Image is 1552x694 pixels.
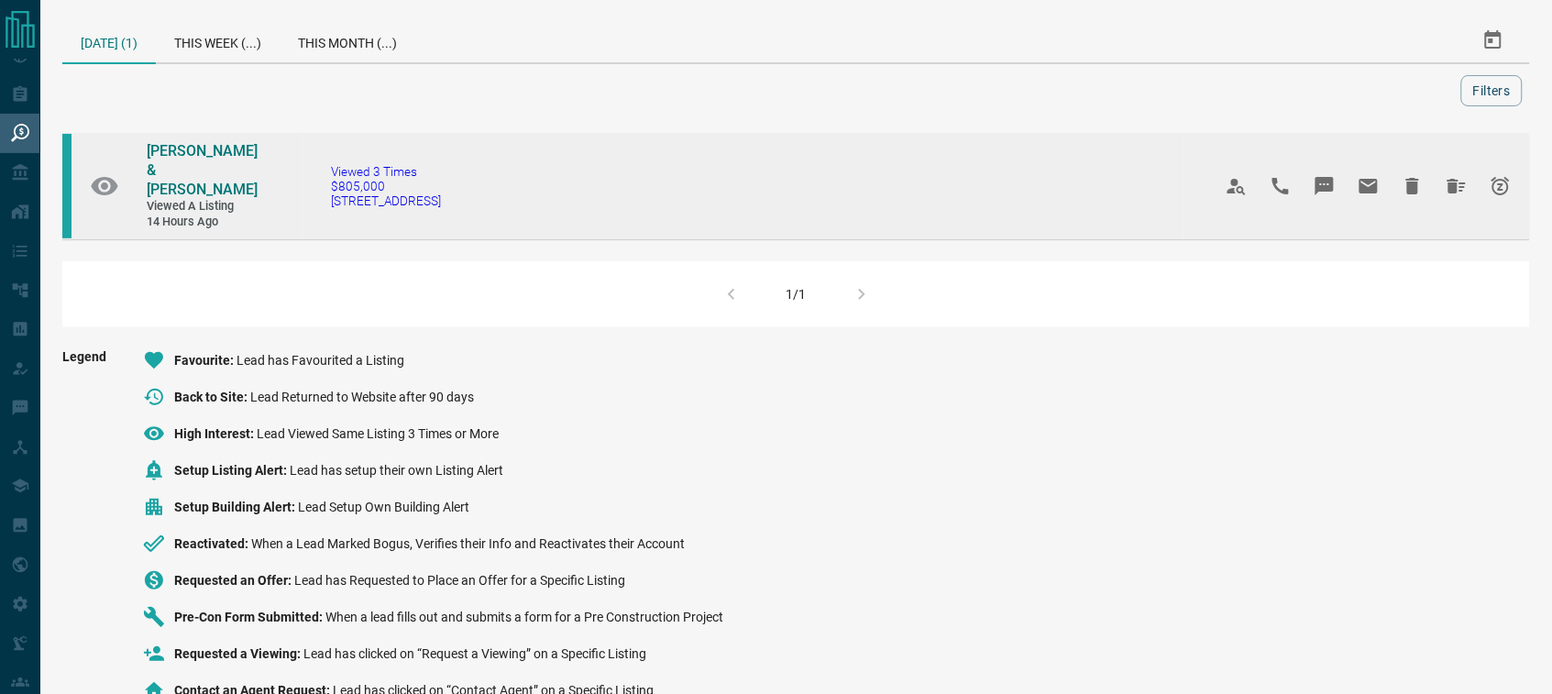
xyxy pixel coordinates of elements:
[156,18,280,62] div: This Week (...)
[174,610,325,624] span: Pre-Con Form Submitted
[257,426,499,441] span: Lead Viewed Same Listing 3 Times or More
[290,463,503,478] span: Lead has setup their own Listing Alert
[787,287,807,302] div: 1/1
[1461,75,1523,106] button: Filters
[174,536,251,551] span: Reactivated
[1391,164,1435,208] span: Hide
[147,199,257,215] span: Viewed a Listing
[1303,164,1347,208] span: Message
[147,142,257,199] a: [PERSON_NAME] & [PERSON_NAME]
[1479,164,1523,208] span: Snooze
[250,390,474,404] span: Lead Returned to Website after 90 days
[147,215,257,230] span: 14 hours ago
[298,500,469,514] span: Lead Setup Own Building Alert
[237,353,404,368] span: Lead has Favourited a Listing
[251,536,685,551] span: When a Lead Marked Bogus, Verifies their Info and Reactivates their Account
[280,18,415,62] div: This Month (...)
[1471,18,1515,62] button: Select Date Range
[174,390,250,404] span: Back to Site
[147,142,258,198] span: [PERSON_NAME] & [PERSON_NAME]
[1435,164,1479,208] span: Hide All from Anna & Lou Lenarduzzi
[331,193,441,208] span: [STREET_ADDRESS]
[62,134,72,238] div: condos.ca
[1347,164,1391,208] span: Email
[62,18,156,64] div: [DATE] (1)
[331,179,441,193] span: $805,000
[174,353,237,368] span: Favourite
[325,610,723,624] span: When a lead fills out and submits a form for a Pre Construction Project
[174,573,294,588] span: Requested an Offer
[303,646,646,661] span: Lead has clicked on “Request a Viewing” on a Specific Listing
[1259,164,1303,208] span: Call
[331,164,441,208] a: Viewed 3 Times$805,000[STREET_ADDRESS]
[174,426,257,441] span: High Interest
[174,463,290,478] span: Setup Listing Alert
[174,500,298,514] span: Setup Building Alert
[331,164,441,179] span: Viewed 3 Times
[294,573,625,588] span: Lead has Requested to Place an Offer for a Specific Listing
[174,646,303,661] span: Requested a Viewing
[1215,164,1259,208] span: View Profile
